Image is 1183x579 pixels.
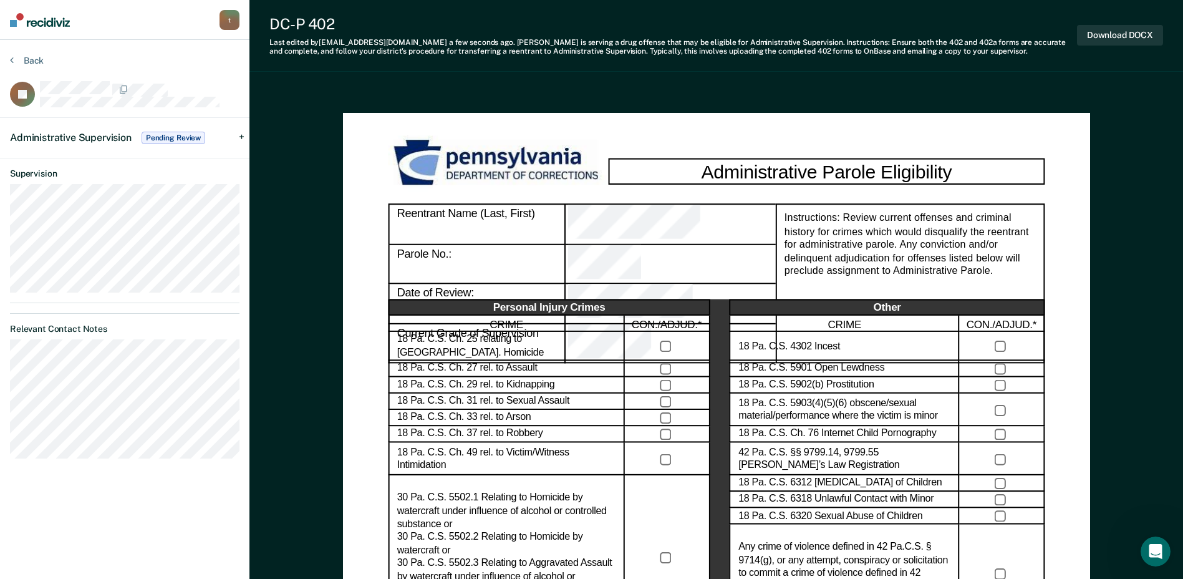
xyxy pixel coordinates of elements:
img: PDOC Logo [388,135,608,191]
label: 18 Pa. C.S. Ch. 76 Internet Child Pornography [738,428,936,441]
img: Recidiviz [10,13,70,27]
label: 18 Pa. C.S. Ch. 31 rel. to Sexual Assault [397,395,569,408]
div: CON./ADJUD.* [959,316,1045,332]
div: Reentrant Name (Last, First) [566,204,776,245]
label: 18 Pa. C.S. 4302 Incest [738,340,840,353]
div: Parole No.: [388,245,565,284]
button: Download DOCX [1077,25,1163,46]
div: CRIME [730,316,959,332]
button: t [220,10,239,30]
label: 18 Pa. C.S. 5903(4)(5)(6) obscene/sexual material/performance where the victim is minor [738,397,950,423]
label: 18 Pa. C.S. Ch. 33 rel. to Arson [397,411,531,424]
span: Pending Review [142,132,205,144]
label: 18 Pa. C.S. Ch. 27 rel. to Assault [397,362,537,376]
label: 42 Pa. C.S. §§ 9799.14, 9799.55 [PERSON_NAME]’s Law Registration [738,446,950,472]
span: a few seconds ago [449,38,513,47]
div: Reentrant Name (Last, First) [388,204,565,245]
div: Administrative Parole Eligibility [608,158,1045,185]
label: 18 Pa. C.S. Ch. 25 relating to [GEOGRAPHIC_DATA]. Homicide [397,333,616,359]
div: Personal Injury Crimes [388,299,710,316]
label: 18 Pa. C.S. 6312 [MEDICAL_DATA] of Children [738,477,942,490]
div: Parole No.: [566,245,776,284]
label: 18 Pa. C.S. 5902(b) Prostitution [738,379,874,392]
button: Back [10,55,44,66]
div: Date of Review: [388,284,565,323]
div: Other [730,299,1045,316]
label: 18 Pa. C.S. 6320 Sexual Abuse of Children [738,510,922,523]
div: CON./ADJUD.* [624,316,710,332]
label: 18 Pa. C.S. 6318 Unlawful Contact with Minor [738,494,934,507]
iframe: Intercom live chat [1141,537,1171,567]
div: Last edited by [EMAIL_ADDRESS][DOMAIN_NAME] . [PERSON_NAME] is serving a drug offense that may be... [269,38,1077,56]
div: Date of Review: [566,284,776,323]
span: Administrative Supervision [10,132,132,144]
dt: Supervision [10,168,239,179]
dt: Relevant Contact Notes [10,324,239,334]
div: DC-P 402 [269,15,1077,33]
label: 18 Pa. C.S. Ch. 29 rel. to Kidnapping [397,379,554,392]
label: 18 Pa. C.S. Ch. 49 rel. to Victim/Witness Intimidation [397,446,616,472]
div: Instructions: Review current offenses and criminal history for crimes which would disqualify the ... [775,204,1045,363]
label: 18 Pa. C.S. Ch. 37 rel. to Robbery [397,428,543,441]
label: 18 Pa. C.S. 5901 Open Lewdness [738,362,884,376]
div: CRIME [388,316,624,332]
